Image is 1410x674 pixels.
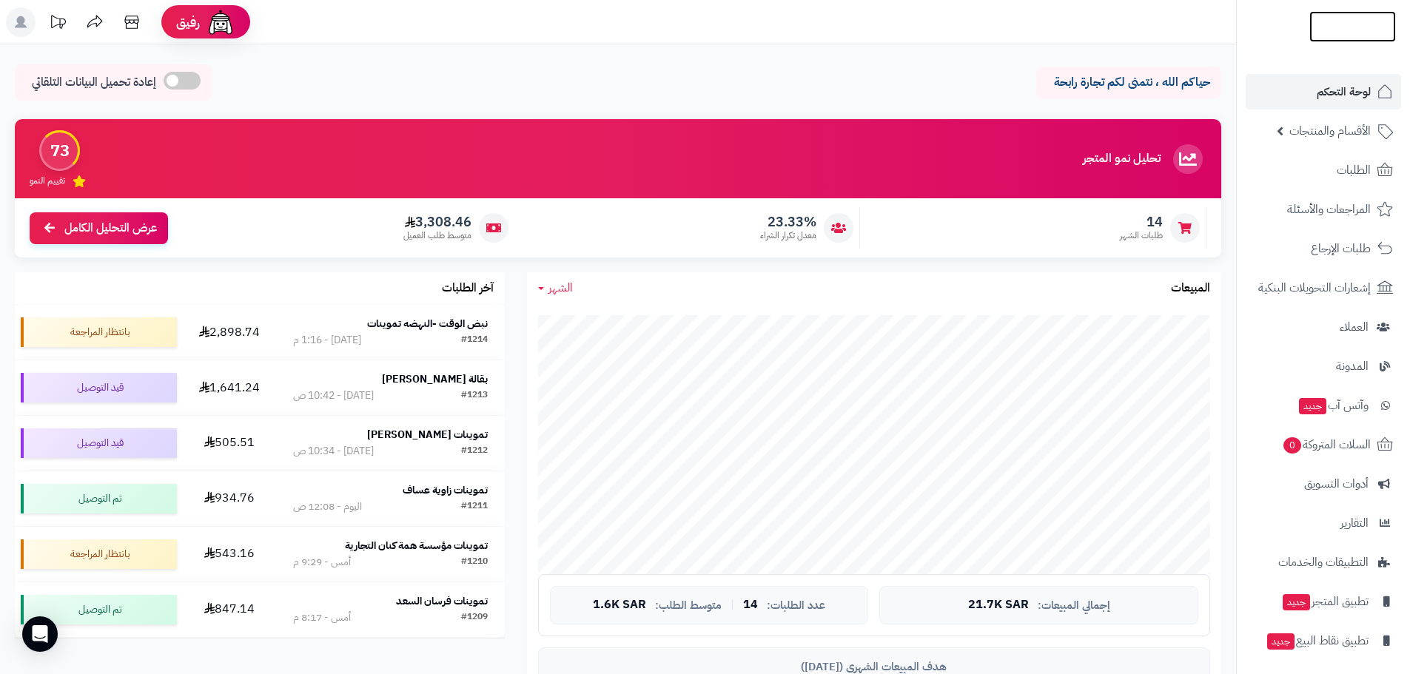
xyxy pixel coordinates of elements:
[1299,398,1326,414] span: جديد
[1171,282,1210,295] h3: المبيعات
[1278,552,1369,573] span: التطبيقات والخدمات
[183,305,276,360] td: 2,898.74
[293,499,362,514] div: اليوم - 12:08 ص
[1337,160,1371,181] span: الطلبات
[593,599,646,612] span: 1.6K SAR
[1246,388,1401,423] a: وآتس آبجديد
[382,371,488,387] strong: بقالة [PERSON_NAME]
[293,610,351,625] div: أمس - 8:17 م
[293,444,374,459] div: [DATE] - 10:34 ص
[30,175,65,187] span: تقييم النمو
[1309,33,1396,64] img: logo-2.png
[461,610,488,625] div: #1209
[1246,192,1401,227] a: المراجعات والأسئلة
[731,599,734,610] span: |
[968,599,1029,612] span: 21.7K SAR
[183,471,276,526] td: 934.76
[655,599,722,612] span: متوسط الطلب:
[1289,121,1371,141] span: الأقسام والمنتجات
[548,279,573,297] span: الشهر
[1287,199,1371,220] span: المراجعات والأسئلة
[1258,277,1371,298] span: إشعارات التحويلات البنكية
[367,316,488,331] strong: نبض الوقت -النهضه تموينات
[461,333,488,348] div: #1214
[403,214,471,230] span: 3,308.46
[1120,214,1163,230] span: 14
[1283,437,1302,454] span: 0
[293,333,361,348] div: [DATE] - 1:16 م
[206,7,235,37] img: ai-face.png
[21,484,177,513] div: تم التوصيل
[767,599,825,612] span: عدد الطلبات:
[1083,152,1161,166] h3: تحليل نمو المتجر
[396,593,488,609] strong: تموينات فرسان السعد
[21,539,177,569] div: بانتظار المراجعة
[183,416,276,471] td: 505.51
[21,317,177,347] div: بانتظار المراجعة
[176,13,200,31] span: رفيق
[1246,505,1401,541] a: التقارير
[1246,152,1401,188] a: الطلبات
[1266,630,1369,651] span: تطبيق نقاط البيع
[538,280,573,297] a: الشهر
[442,282,494,295] h3: آخر الطلبات
[1317,81,1371,102] span: لوحة التحكم
[1246,74,1401,109] a: لوحة التحكم
[1038,599,1110,612] span: إجمالي المبيعات:
[30,212,168,244] a: عرض التحليل الكامل
[183,582,276,637] td: 847.14
[1246,466,1401,502] a: أدوات التسويق
[1120,229,1163,242] span: طلبات الشهر
[1282,434,1371,455] span: السلات المتروكة
[461,499,488,514] div: #1211
[1311,238,1371,259] span: طلبات الإرجاع
[1297,395,1369,416] span: وآتس آب
[39,7,76,41] a: تحديثات المنصة
[21,595,177,624] div: تم التوصيل
[1340,317,1369,337] span: العملاء
[367,427,488,442] strong: تموينات [PERSON_NAME]
[743,599,758,612] span: 14
[760,229,816,242] span: معدل تكرار الشراء
[1246,584,1401,619] a: تطبيق المتجرجديد
[183,360,276,415] td: 1,641.24
[1246,231,1401,266] a: طلبات الإرجاع
[1340,513,1369,533] span: التقارير
[760,214,816,230] span: 23.33%
[461,555,488,570] div: #1210
[22,616,58,652] div: Open Intercom Messenger
[403,482,488,498] strong: تموينات زاوية عساف
[183,527,276,582] td: 543.16
[1246,309,1401,345] a: العملاء
[1267,633,1295,650] span: جديد
[1304,474,1369,494] span: أدوات التسويق
[403,229,471,242] span: متوسط طلب العميل
[21,428,177,458] div: قيد التوصيل
[1246,270,1401,306] a: إشعارات التحويلات البنكية
[32,74,156,91] span: إعادة تحميل البيانات التلقائي
[345,538,488,553] strong: تموينات مؤسسة همة كنان التجارية
[1246,348,1401,384] a: المدونة
[1246,545,1401,580] a: التطبيقات والخدمات
[1246,427,1401,462] a: السلات المتروكة0
[461,444,488,459] div: #1212
[1047,74,1210,91] p: حياكم الله ، نتمنى لكم تجارة رابحة
[293,555,351,570] div: أمس - 9:29 م
[64,220,157,237] span: عرض التحليل الكامل
[293,388,374,403] div: [DATE] - 10:42 ص
[1281,591,1369,612] span: تطبيق المتجر
[1336,356,1369,377] span: المدونة
[461,388,488,403] div: #1213
[1246,623,1401,658] a: تطبيق نقاط البيعجديد
[1283,594,1310,610] span: جديد
[21,373,177,402] div: قيد التوصيل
